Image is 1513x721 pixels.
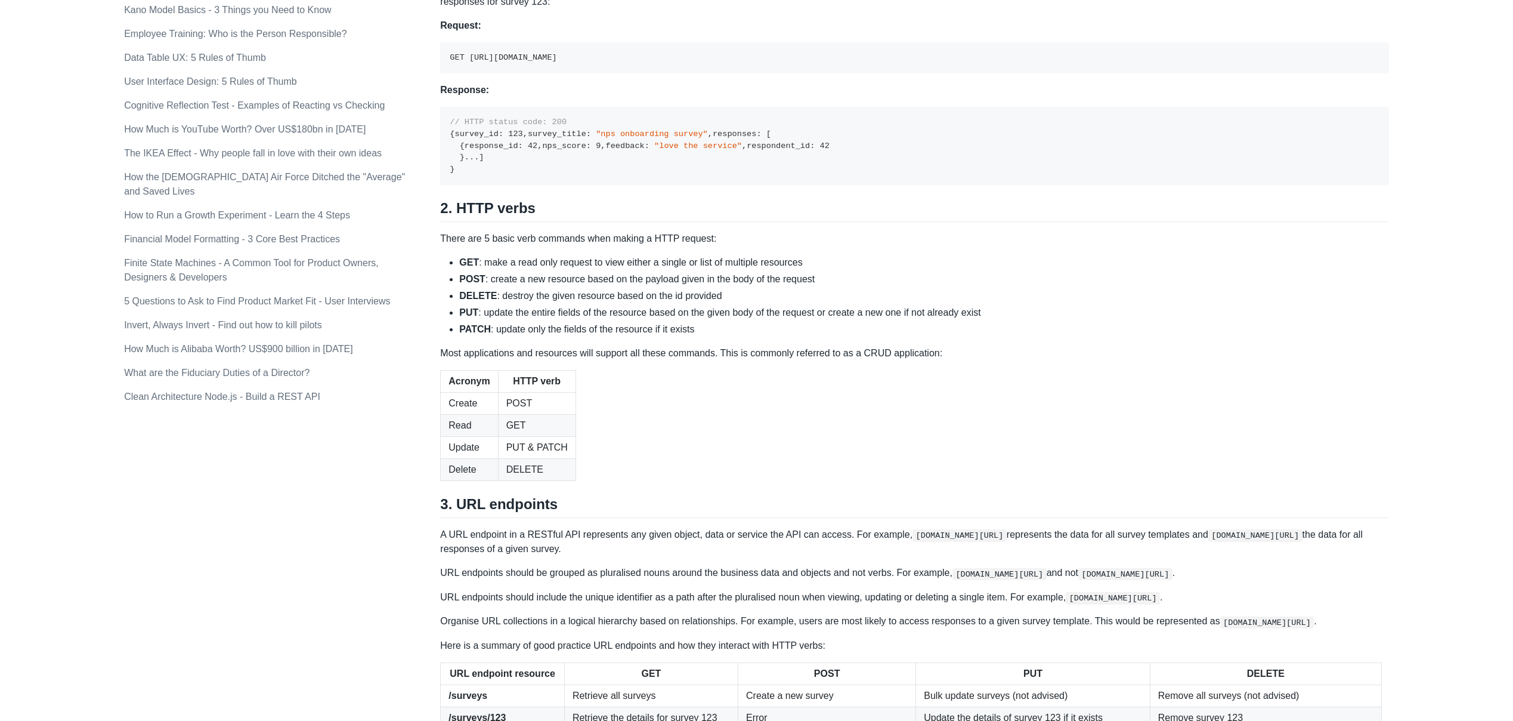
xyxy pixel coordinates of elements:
[124,368,310,378] a: What are the Fiduciary Duties of a Director?
[441,392,498,414] td: Create
[124,344,353,354] a: How Much is Alibaba Worth? US$900 billion in [DATE]
[440,346,1389,360] p: Most applications and resources will support all these commands. This is commonly referred to as ...
[738,663,916,685] th: POST
[124,172,405,196] a: How the [DEMOGRAPHIC_DATA] Air Force Ditched the "Average" and Saved Lives
[479,153,484,162] span: ]
[124,124,366,134] a: How Much is YouTube Worth? Over US$180bn in [DATE]
[742,141,747,150] span: ,
[124,100,385,110] a: Cognitive Reflection Test - Examples of Reacting vs Checking
[499,130,503,138] span: :
[440,85,489,95] strong: Response:
[450,118,567,127] span: // HTTP status code: 200
[756,130,761,138] span: :
[441,458,498,480] td: Delete
[738,685,916,707] td: Create a new survey
[645,141,649,150] span: :
[1066,592,1160,604] code: [DOMAIN_NAME][URL]
[459,274,485,284] strong: POST
[596,130,708,138] span: "nps onboarding survey"
[441,370,498,392] th: Acronym
[518,141,523,150] span: :
[564,685,738,707] td: Retrieve all surveys
[916,685,1150,707] td: Bulk update surveys (not advised)
[601,141,605,150] span: ,
[528,141,537,150] span: 42
[564,663,738,685] th: GET
[586,141,591,150] span: :
[124,29,347,39] a: Employee Training: Who is the Person Responsible?
[586,130,591,138] span: :
[440,20,481,30] strong: Request:
[523,130,528,138] span: ,
[459,324,491,334] strong: PATCH
[459,257,479,267] strong: GET
[124,234,340,244] a: Financial Model Formatting - 3 Core Best Practices
[952,568,1047,580] code: [DOMAIN_NAME][URL]
[441,663,565,685] th: URL endpoint resource
[124,296,390,306] a: 5 Questions to Ask to Find Product Market Fit - User Interviews
[810,141,815,150] span: :
[124,210,350,220] a: How to Run a Growth Experiment - Learn the 4 Steps
[596,141,601,150] span: 9
[498,414,576,436] td: GET
[441,436,498,458] td: Update
[440,614,1389,628] p: Organise URL collections in a logical hierarchy based on relationships. For example, users are mo...
[124,76,297,87] a: User Interface Design: 5 Rules of Thumb
[459,272,1389,286] li: : create a new resource based on the payload given in the body of the request
[440,232,1389,246] p: There are 5 basic verb commands when making a HTTP request:
[448,691,487,701] strong: /surveys
[1220,617,1314,628] code: [DOMAIN_NAME][URL]
[508,130,522,138] span: 123
[1208,529,1302,541] code: [DOMAIN_NAME][URL]
[1078,568,1172,580] code: [DOMAIN_NAME][URL]
[459,306,1389,320] li: : update the entire fields of the resource based on the given body of the request or create a new...
[912,529,1007,541] code: [DOMAIN_NAME][URL]
[440,566,1389,580] p: URL endpoints should be grouped as pluralised nouns around the business data and objects and not ...
[440,590,1389,605] p: URL endpoints should include the unique identifier as a path after the pluralised noun when viewi...
[1150,685,1381,707] td: Remove all surveys (not advised)
[124,392,320,402] a: Clean Architecture Node.js - Build a REST API
[1150,663,1381,685] th: DELETE
[440,199,1389,222] h2: 2. HTTP verbs
[124,320,322,330] a: Invert, Always Invert - Find out how to kill pilots
[537,141,542,150] span: ,
[459,291,497,301] strong: DELETE
[459,255,1389,270] li: : make a read only request to view either a single or list of multiple resources
[766,130,771,138] span: [
[916,663,1150,685] th: PUT
[450,165,454,174] span: }
[654,141,742,150] span: "love the service"
[440,495,1389,518] h2: 3. URL endpoints
[708,130,713,138] span: ,
[124,5,331,15] a: Kano Model Basics - 3 Things you Need to Know
[440,528,1389,556] p: A URL endpoint in a RESTful API represents any given object, data or service the API can access. ...
[459,307,478,318] strong: PUT
[460,141,465,150] span: {
[498,392,576,414] td: POST
[124,258,379,282] a: Finite State Machines - A Common Tool for Product Owners, Designers & Developers
[820,141,830,150] span: 42
[124,53,266,63] a: Data Table UX: 5 Rules of Thumb
[450,118,830,174] code: survey_id survey_title responses response_id nps_score feedback respondent_id ...
[459,322,1389,337] li: : update only the fields of the resource if it exists
[450,53,556,62] code: GET [URL][DOMAIN_NAME]
[460,153,465,162] span: }
[441,414,498,436] td: Read
[124,148,382,158] a: The IKEA Effect - Why people fall in love with their own ideas
[498,458,576,480] td: DELETE
[498,436,576,458] td: PUT & PATCH
[450,130,454,138] span: {
[459,289,1389,303] li: : destroy the given resource based on the id provided
[498,370,576,392] th: HTTP verb
[440,639,1389,653] p: Here is a summary of good practice URL endpoints and how they interact with HTTP verbs:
